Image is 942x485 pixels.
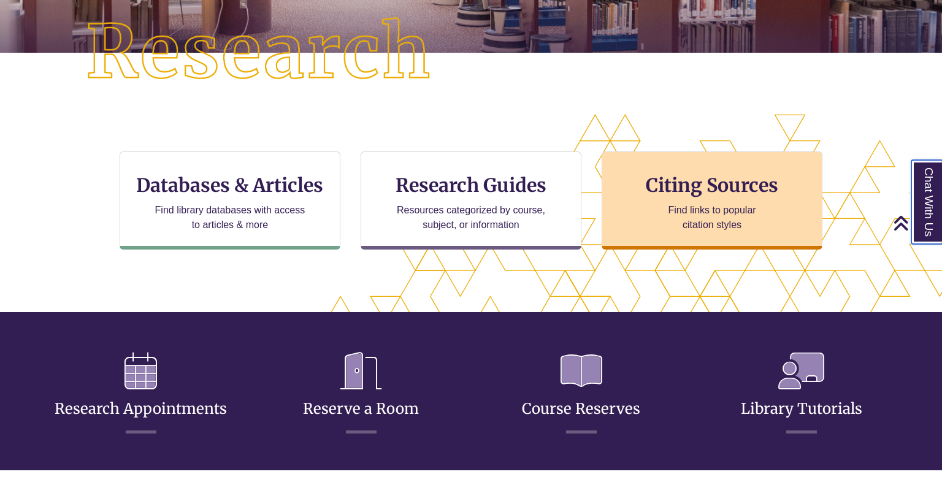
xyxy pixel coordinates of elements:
[130,174,330,197] h3: Databases & Articles
[741,370,862,418] a: Library Tutorials
[602,151,822,250] a: Citing Sources Find links to popular citation styles
[303,370,419,418] a: Reserve a Room
[391,203,551,232] p: Resources categorized by course, subject, or information
[893,215,939,231] a: Back to Top
[522,370,640,418] a: Course Reserves
[637,174,787,197] h3: Citing Sources
[361,151,581,250] a: Research Guides Resources categorized by course, subject, or information
[653,203,772,232] p: Find links to popular citation styles
[371,174,571,197] h3: Research Guides
[150,203,310,232] p: Find library databases with access to articles & more
[55,370,227,418] a: Research Appointments
[120,151,340,250] a: Databases & Articles Find library databases with access to articles & more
